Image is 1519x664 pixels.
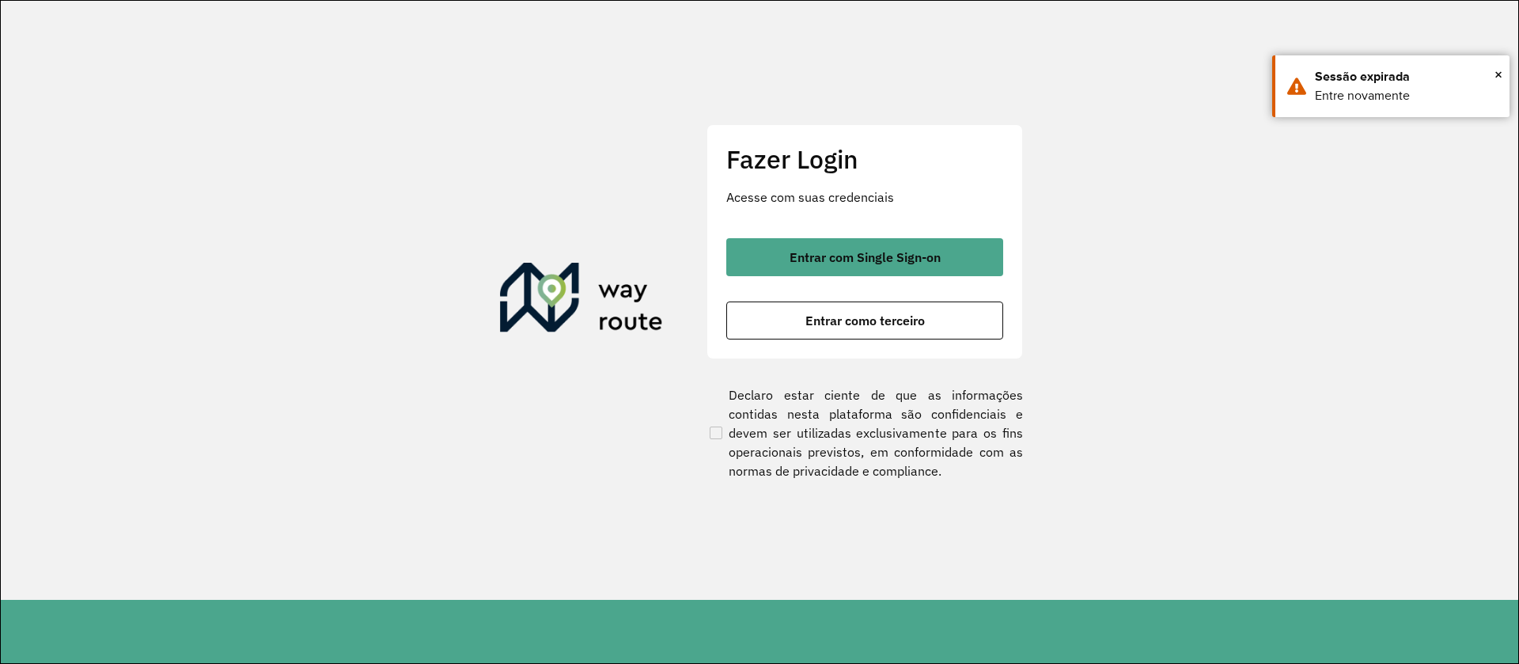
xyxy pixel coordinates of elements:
div: Entre novamente [1315,86,1498,105]
button: button [726,238,1003,276]
img: Roteirizador AmbevTech [500,263,663,339]
label: Declaro estar ciente de que as informações contidas nesta plataforma são confidenciais e devem se... [706,385,1023,480]
div: Sessão expirada [1315,67,1498,86]
span: Entrar como terceiro [805,314,925,327]
button: button [726,302,1003,340]
span: Entrar com Single Sign-on [790,251,941,264]
button: Close [1494,63,1502,86]
p: Acesse com suas credenciais [726,188,1003,207]
span: × [1494,63,1502,86]
h2: Fazer Login [726,144,1003,174]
